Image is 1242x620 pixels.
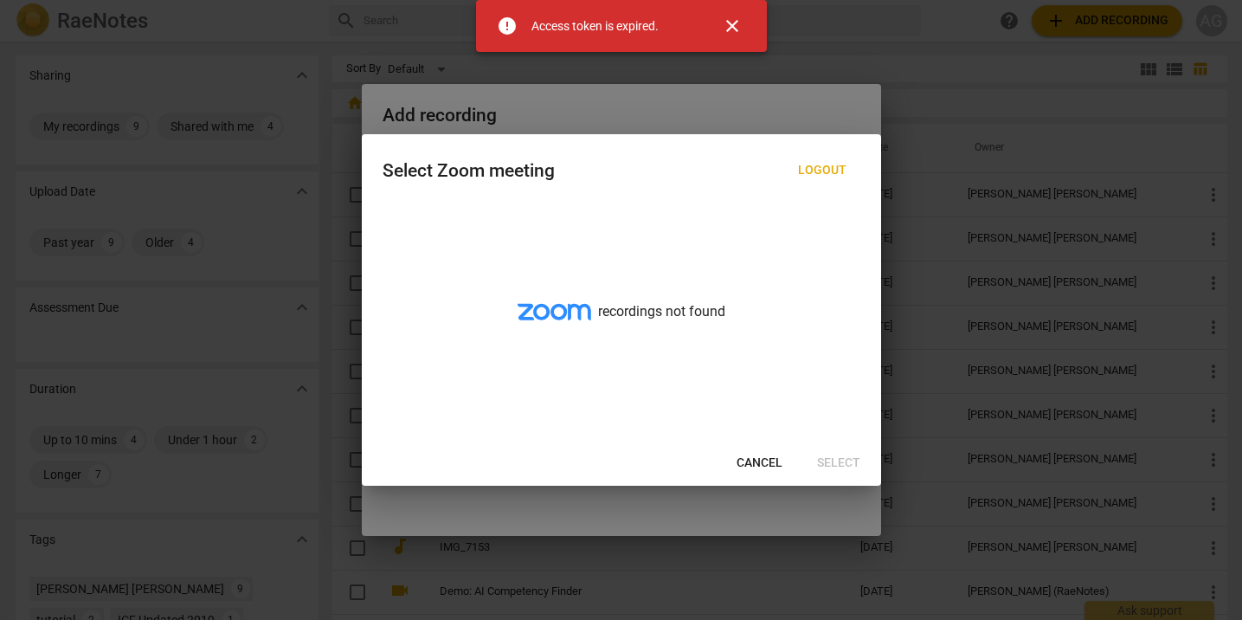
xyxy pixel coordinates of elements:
[784,155,860,186] button: Logout
[723,448,796,479] button: Cancel
[497,16,518,36] span: error
[798,162,846,179] span: Logout
[722,16,743,36] span: close
[711,5,753,47] button: Close
[383,160,555,182] div: Select Zoom meeting
[531,17,659,36] div: Access token is expired.
[362,203,881,441] div: recordings not found
[737,455,782,472] span: Cancel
